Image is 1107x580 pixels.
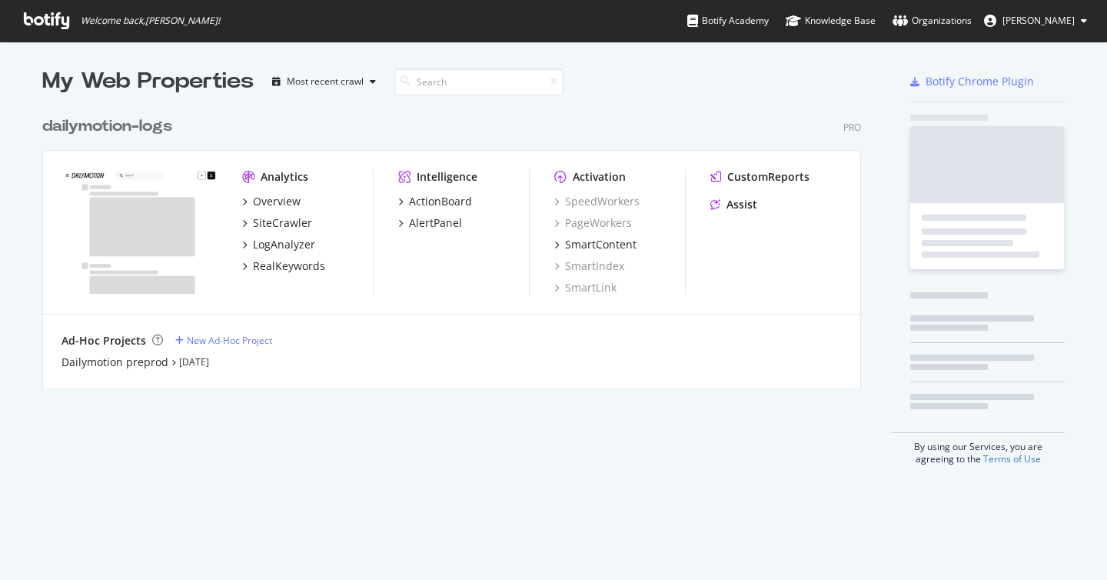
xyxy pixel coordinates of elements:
[261,169,308,185] div: Analytics
[42,66,254,97] div: My Web Properties
[843,121,861,134] div: Pro
[409,194,472,209] div: ActionBoard
[242,237,315,252] a: LogAnalyzer
[710,169,809,185] a: CustomReports
[554,215,632,231] a: PageWorkers
[42,97,873,388] div: grid
[42,115,178,138] a: dailymotion-logs
[175,334,272,347] a: New Ad-Hoc Project
[554,258,624,274] a: SmartIndex
[61,333,146,348] div: Ad-Hoc Projects
[893,13,972,28] div: Organizations
[891,432,1065,465] div: By using our Services, you are agreeing to the
[187,334,272,347] div: New Ad-Hoc Project
[710,197,757,212] a: Assist
[687,13,769,28] div: Botify Academy
[266,69,382,94] button: Most recent crawl
[926,74,1034,89] div: Botify Chrome Plugin
[726,197,757,212] div: Assist
[42,115,172,138] div: dailymotion-logs
[81,15,220,27] span: Welcome back, [PERSON_NAME] !
[983,452,1041,465] a: Terms of Use
[287,77,364,86] div: Most recent crawl
[253,258,325,274] div: RealKeywords
[786,13,876,28] div: Knowledge Base
[972,8,1099,33] button: [PERSON_NAME]
[573,169,626,185] div: Activation
[61,169,218,294] img: www.dailymotion.com
[242,215,312,231] a: SiteCrawler
[417,169,477,185] div: Intelligence
[565,237,637,252] div: SmartContent
[179,355,209,368] a: [DATE]
[61,355,168,370] a: Dailymotion preprod
[253,215,312,231] div: SiteCrawler
[554,237,637,252] a: SmartContent
[253,237,315,252] div: LogAnalyzer
[409,215,462,231] div: AlertPanel
[910,74,1034,89] a: Botify Chrome Plugin
[1002,14,1075,27] span: Sofia Ma
[398,194,472,209] a: ActionBoard
[242,258,325,274] a: RealKeywords
[394,68,563,95] input: Search
[253,194,301,209] div: Overview
[727,169,809,185] div: CustomReports
[554,280,617,295] a: SmartLink
[398,215,462,231] a: AlertPanel
[554,194,640,209] a: SpeedWorkers
[242,194,301,209] a: Overview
